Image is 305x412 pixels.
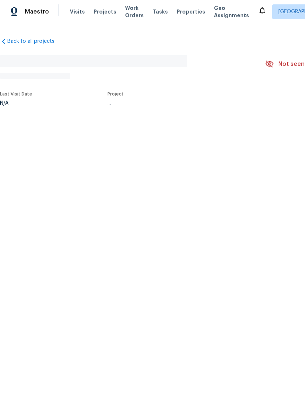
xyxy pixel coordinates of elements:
[152,9,168,14] span: Tasks
[108,92,124,96] span: Project
[94,8,116,15] span: Projects
[177,8,205,15] span: Properties
[25,8,49,15] span: Maestro
[108,101,248,106] div: ...
[214,4,249,19] span: Geo Assignments
[125,4,144,19] span: Work Orders
[70,8,85,15] span: Visits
